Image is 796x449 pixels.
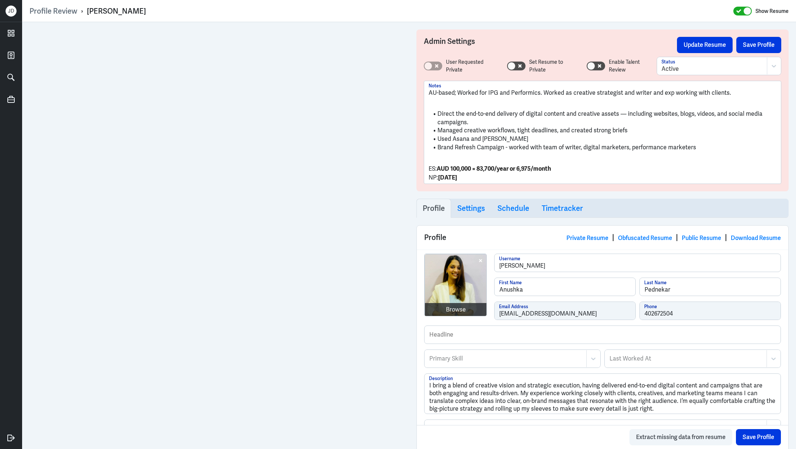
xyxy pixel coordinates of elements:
[529,58,579,74] label: Set Resume to Private
[429,135,776,143] li: Used Asana and [PERSON_NAME]
[446,305,466,314] div: Browse
[497,204,529,213] h3: Schedule
[495,254,781,272] input: Username
[425,326,781,344] input: Headline
[429,88,776,97] p: AU-based; Worked for IPG and Performics. Worked as creative strategist and writer and exp working...
[425,254,487,316] img: WhatsApp_Image_2025-07-04_at_3.01.40_PM_1.jpeg
[495,278,635,296] input: First Name
[429,143,776,152] li: Brand Refresh Campaign - worked with team of writer, digital marketers, performance marketers
[640,278,781,296] input: Last Name
[736,37,781,53] button: Save Profile
[424,37,677,53] h3: Admin Settings
[429,110,776,126] li: Direct the end-to-end delivery of digital content and creative assets — including websites, blogs...
[29,6,77,16] a: Profile Review
[417,226,788,250] div: Profile
[423,204,445,213] h3: Profile
[566,232,781,243] div: | | |
[29,29,402,442] iframe: https://ppcdn.hiredigital.com/register/a44d533c/resumes/546075736/Anushkaa_Pednekar..Resume.pdf?E...
[437,165,551,173] strong: AUD 100,000 = 83,700/year or 6,975/month
[77,6,87,16] p: ›
[495,302,635,320] input: Email Address
[640,302,781,320] input: Phone
[429,173,776,182] p: NP:
[446,58,500,74] label: User Requested Private
[629,429,732,445] button: Extract missing data from resume
[682,234,721,242] a: Public Resume
[755,6,789,16] label: Show Resume
[87,6,146,16] div: [PERSON_NAME]
[425,374,781,414] textarea: I bring a blend of creative vision and strategic execution, having delivered end-to-end digital c...
[609,58,656,74] label: Enable Talent Review
[429,126,776,135] li: Managed creative workflows, tight deadlines, and created strong briefs
[457,204,485,213] h3: Settings
[618,234,672,242] a: Obfuscated Resume
[731,234,781,242] a: Download Resume
[566,234,608,242] a: Private Resume
[736,429,781,445] button: Save Profile
[429,164,776,173] p: ES:
[542,204,583,213] h3: Timetracker
[438,174,457,181] strong: [DATE]
[677,37,733,53] button: Update Resume
[6,6,17,17] div: J D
